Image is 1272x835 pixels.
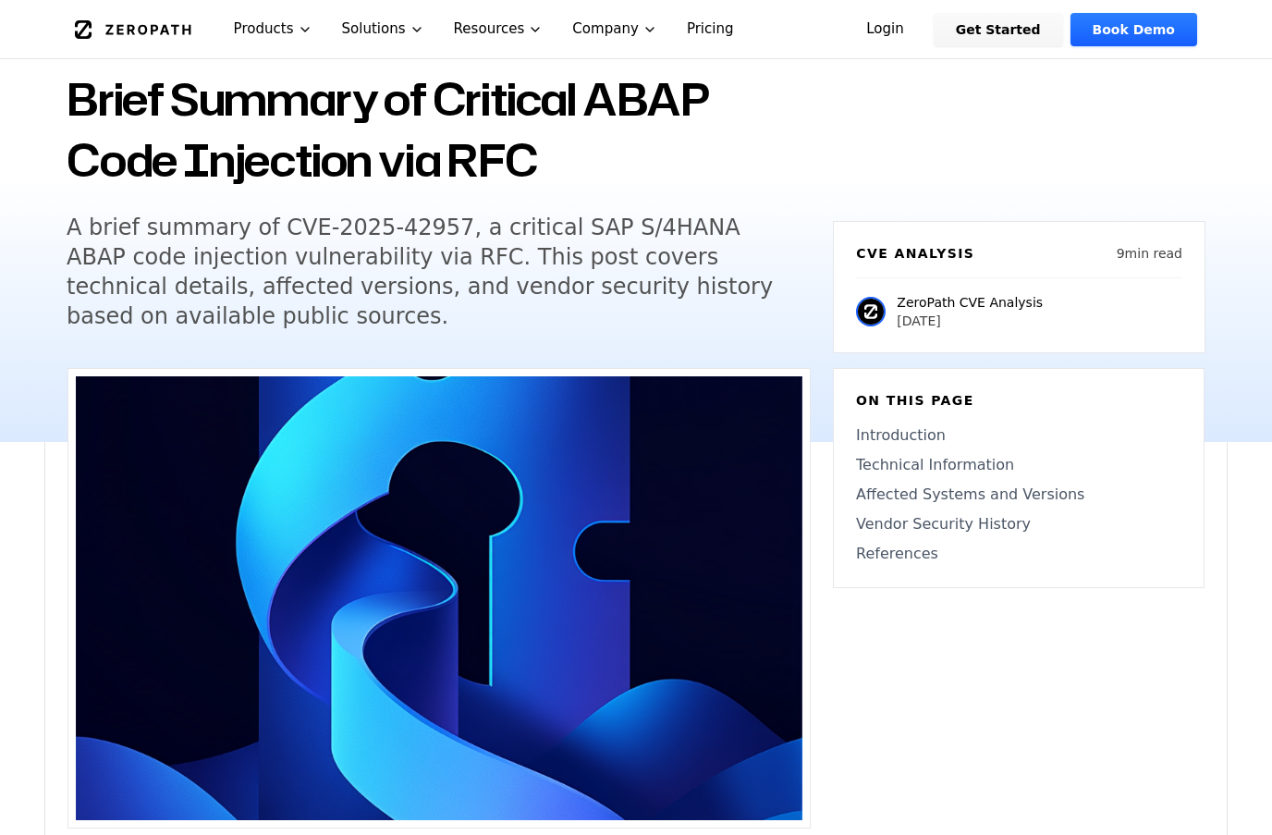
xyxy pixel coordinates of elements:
a: Vendor Security History [856,513,1181,535]
a: Login [844,13,926,46]
h1: SAP S/4HANA CVE-2025-42957: Brief Summary of Critical ABAP Code Injection via RFC [67,7,811,190]
h5: A brief summary of CVE-2025-42957, a critical SAP S/4HANA ABAP code injection vulnerability via R... [67,213,777,331]
h6: On this page [856,391,1181,410]
a: References [856,543,1181,565]
h6: CVE Analysis [856,244,974,263]
img: SAP S/4HANA CVE-2025-42957: Brief Summary of Critical ABAP Code Injection via RFC [76,376,802,820]
p: [DATE] [897,312,1043,330]
a: Technical Information [856,454,1181,476]
img: ZeroPath CVE Analysis [856,297,886,326]
a: Introduction [856,424,1181,447]
p: 9 min read [1117,244,1182,263]
p: ZeroPath CVE Analysis [897,293,1043,312]
a: Affected Systems and Versions [856,484,1181,506]
a: Get Started [934,13,1063,46]
a: Book Demo [1070,13,1197,46]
